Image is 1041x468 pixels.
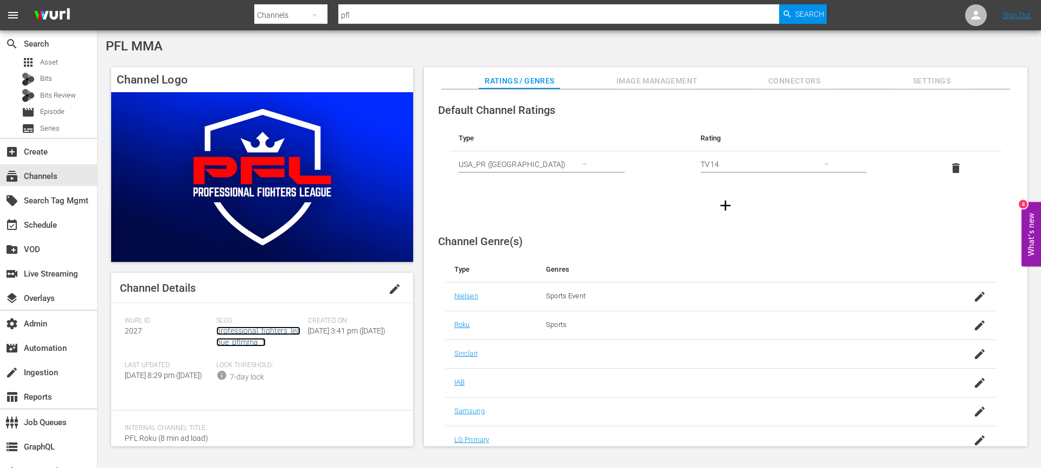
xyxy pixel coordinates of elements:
a: LG Primary [454,435,489,444]
span: [DATE] 3:41 pm ([DATE]) [308,326,385,335]
span: Reports [5,390,18,403]
button: Open Feedback Widget [1021,202,1041,266]
span: Default Channel Ratings [438,104,555,117]
a: Roku [454,320,470,329]
div: Bits Review [22,89,35,102]
button: delete [943,155,969,181]
span: Automation [5,342,18,355]
span: 2027 [125,326,142,335]
img: ans4CAIJ8jUAAAAAAAAAAAAAAAAAAAAAAAAgQb4GAAAAAAAAAAAAAAAAAAAAAAAAJMjXAAAAAAAAAAAAAAAAAAAAAAAAgAT5G... [26,3,78,28]
span: Search [795,4,824,24]
span: Image Management [616,74,698,88]
div: 8 [1019,200,1027,208]
span: Last Updated: [125,361,211,370]
button: edit [382,276,408,302]
h4: Channel Logo [111,67,413,92]
span: Bits [40,73,52,84]
span: Asset [40,57,58,68]
span: Asset [22,56,35,69]
th: Genres [537,257,935,283]
span: VOD [5,243,18,256]
div: USA_PR ([GEOGRAPHIC_DATA]) [459,149,597,179]
div: TV14 [701,149,839,179]
span: Connectors [754,74,835,88]
span: info [216,370,227,381]
span: Live Streaming [5,267,18,280]
span: Ratings / Genres [479,74,560,88]
span: menu [7,9,20,22]
span: PFL Roku (8 min ad load) [125,434,208,443]
a: Sinclair [454,349,478,357]
span: [DATE] 8:29 pm ([DATE]) [125,371,202,380]
span: Job Queues [5,416,18,429]
span: PFL MMA [106,39,163,54]
span: Series [22,122,35,135]
span: Channel Genre(s) [438,235,523,248]
span: Channels [5,170,18,183]
span: Schedule [5,219,18,232]
span: Slug: [216,317,303,325]
span: delete [949,162,962,175]
span: Search [5,37,18,50]
a: Samsung [454,407,485,415]
span: Search Tag Mgmt [5,194,18,207]
th: Rating [692,125,934,151]
a: Sign Out [1003,11,1031,20]
a: Nielsen [454,292,478,300]
span: Series [40,123,60,134]
span: Internal Channel Title: [125,424,394,433]
span: Overlays [5,292,18,305]
a: professional_fighters_league_pflmma_1 [216,326,300,347]
div: 7-day lock [230,371,264,383]
span: Wurl ID: [125,317,211,325]
span: Episode [22,106,35,119]
span: Create [5,145,18,158]
span: edit [388,283,401,296]
span: Episode [40,106,65,117]
span: Ingestion [5,366,18,379]
span: GraphQL [5,440,18,453]
img: PFL MMA [111,92,413,262]
span: Settings [891,74,972,88]
span: Channel Details [120,281,196,294]
th: Type [446,257,537,283]
a: IAB [454,378,465,386]
span: Created On: [308,317,394,325]
span: Bits Review [40,90,76,101]
span: Admin [5,317,18,330]
span: Lock Threshold: [216,361,303,370]
div: Bits [22,73,35,86]
th: Type [450,125,692,151]
table: simple table [450,125,1001,185]
button: Search [779,4,827,24]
